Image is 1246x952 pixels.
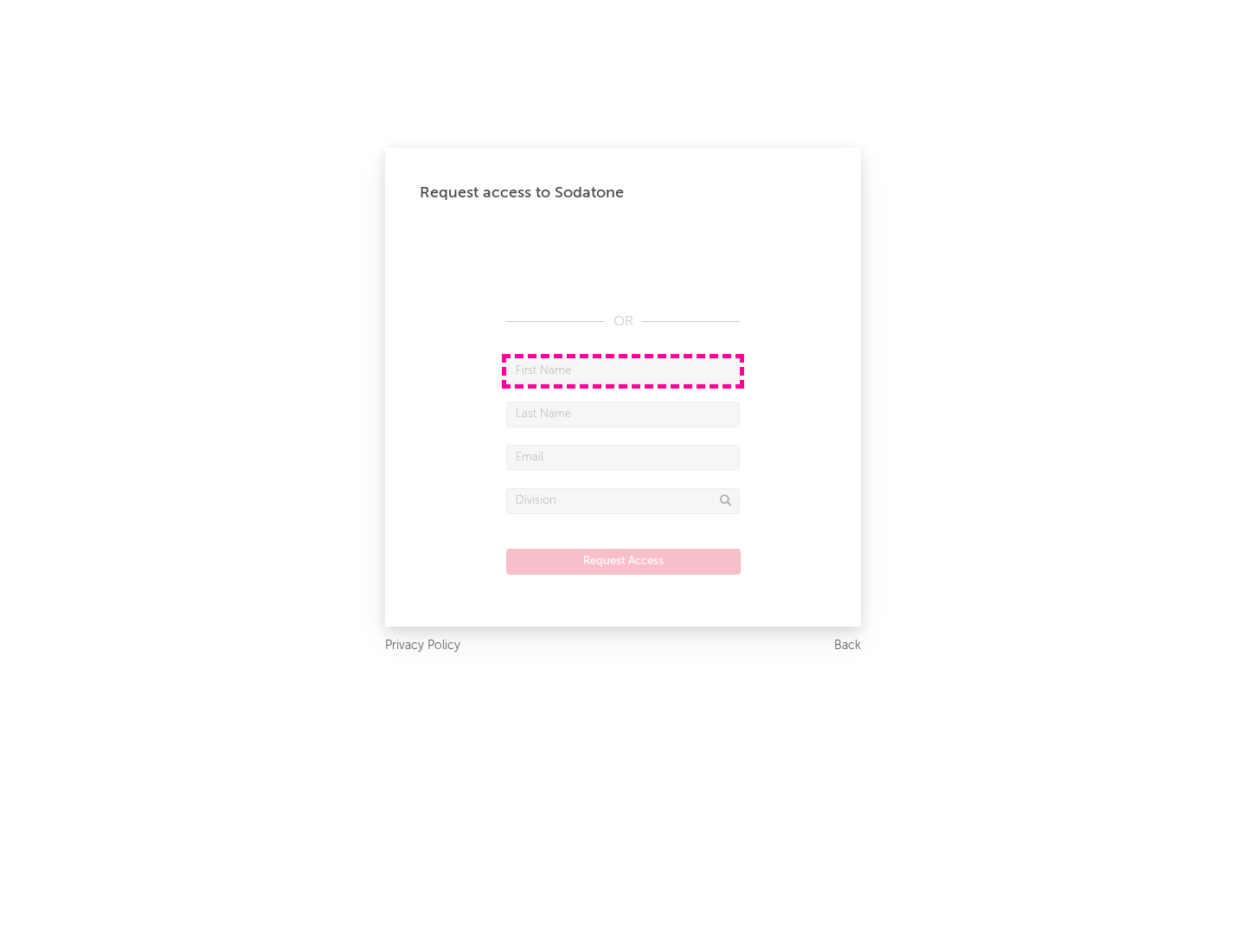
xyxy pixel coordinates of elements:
[506,402,740,428] input: Last Name
[506,312,740,332] div: OR
[506,488,740,514] input: Division
[420,183,826,203] div: Request access to Sodatone
[834,635,861,657] a: Back
[385,635,460,657] a: Privacy Policy
[506,445,740,471] input: Email
[506,549,741,575] button: Request Access
[506,358,740,384] input: First Name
